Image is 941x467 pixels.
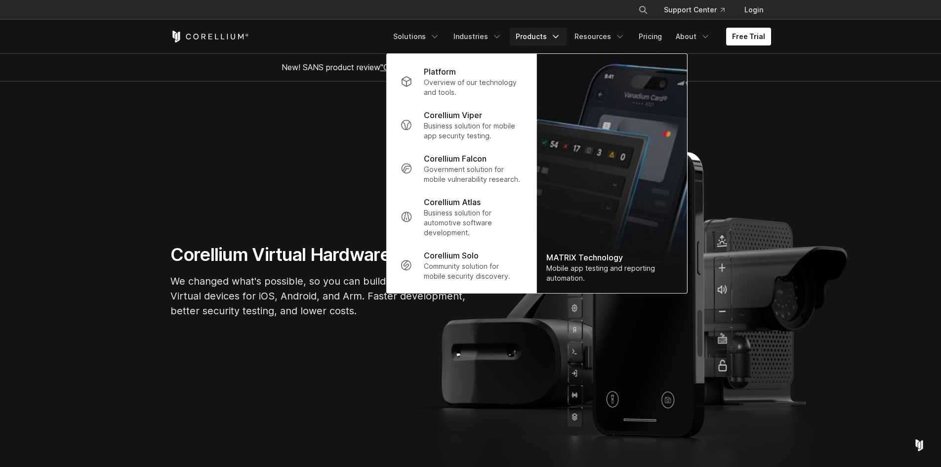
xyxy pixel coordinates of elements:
a: "Collaborative Mobile App Security Development and Analysis" [380,62,608,72]
p: Platform [424,66,456,78]
a: MATRIX Technology Mobile app testing and reporting automation. [536,54,687,293]
a: Corellium Viper Business solution for mobile app security testing. [392,103,530,147]
div: Navigation Menu [626,1,771,19]
a: Corellium Solo Community solution for mobile security discovery. [392,244,530,287]
p: Government solution for mobile vulnerability research. [424,165,522,184]
a: Solutions [387,28,446,45]
p: Business solution for automotive software development. [424,208,522,238]
span: New! SANS product review now available. [282,62,660,72]
h1: Corellium Virtual Hardware [170,244,467,266]
a: Support Center [656,1,733,19]
div: Navigation Menu [387,28,771,45]
a: Platform Overview of our technology and tools. [392,60,530,103]
p: Overview of our technology and tools. [424,78,522,97]
div: MATRIX Technology [546,252,677,263]
img: Matrix_WebNav_1x [536,54,687,293]
a: Free Trial [726,28,771,45]
a: Login [736,1,771,19]
p: Corellium Viper [424,109,482,121]
p: Corellium Falcon [424,153,487,165]
div: Open Intercom Messenger [907,433,931,457]
a: About [670,28,716,45]
a: Corellium Falcon Government solution for mobile vulnerability research. [392,147,530,190]
p: Community solution for mobile security discovery. [424,261,522,281]
p: Business solution for mobile app security testing. [424,121,522,141]
p: We changed what's possible, so you can build what's next. Virtual devices for iOS, Android, and A... [170,274,467,318]
a: Pricing [633,28,668,45]
a: Industries [448,28,508,45]
a: Corellium Home [170,31,249,42]
a: Resources [569,28,631,45]
p: Corellium Solo [424,250,479,261]
a: Products [510,28,567,45]
button: Search [634,1,652,19]
div: Mobile app testing and reporting automation. [546,263,677,283]
a: Corellium Atlas Business solution for automotive software development. [392,190,530,244]
p: Corellium Atlas [424,196,481,208]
